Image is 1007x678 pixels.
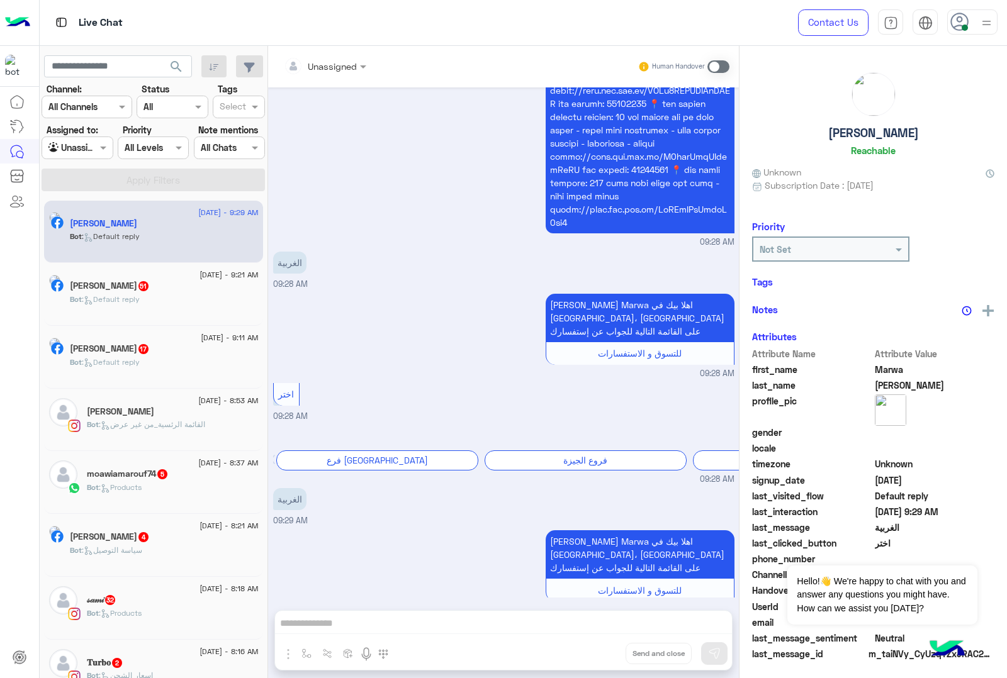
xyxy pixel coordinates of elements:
[851,145,896,156] h6: Reachable
[278,389,294,399] span: اختر
[105,595,115,605] span: 32
[200,646,258,657] span: [DATE] - 8:16 AM
[875,426,995,439] span: null
[49,398,77,426] img: defaultAdmin.png
[598,348,682,358] span: للتسوق و الاستفسارات
[875,631,995,645] span: 0
[79,14,123,31] p: Live Chat
[82,545,142,555] span: : سياسة التوصيل
[218,82,237,96] label: Tags
[68,420,81,432] img: Instagram
[875,363,995,376] span: Marwa
[49,275,60,286] img: picture
[51,216,64,229] img: Facebook
[70,281,150,291] h5: Hazem Mohammed
[982,305,994,316] img: add
[157,469,167,479] span: 5
[142,82,169,96] label: Status
[49,526,60,537] img: picture
[875,489,995,503] span: Default reply
[752,505,872,518] span: last_interaction
[273,488,307,510] p: 16/9/2025, 9:29 AM
[852,73,895,116] img: picture
[138,344,149,354] span: 17
[875,474,995,487] span: 2025-09-16T06:27:53.584Z
[752,568,872,581] span: ChannelId
[70,545,82,555] span: Bot
[5,55,28,77] img: 713415422032625
[752,304,778,315] h6: Notes
[752,442,872,455] span: locale
[875,379,995,392] span: Ahmed
[752,631,872,645] span: last_message_sentiment
[218,99,246,116] div: Select
[123,123,152,136] label: Priority
[700,236,734,248] span: 09:28 AM
[112,658,122,668] span: 2
[99,482,142,492] span: : Products
[875,505,995,518] span: 2025-09-16T06:29:07.445Z
[875,521,995,534] span: الغربية
[546,294,734,342] p: 16/9/2025, 9:28 AM
[5,9,30,36] img: Logo
[87,469,169,479] h5: moawiamarouf74
[47,82,82,96] label: Channel:
[87,657,123,668] h5: 𝐓𝐮𝐫𝐛𝐨
[273,516,308,525] span: 09:29 AM
[82,294,140,304] span: : Default reply
[47,123,98,136] label: Assigned to:
[99,608,142,618] span: : Products
[49,649,77,677] img: defaultAdmin.png
[68,608,81,620] img: Instagram
[198,207,258,218] span: [DATE] - 9:29 AM
[273,411,308,421] span: 09:28 AM
[68,482,81,494] img: WhatsApp
[752,489,872,503] span: last_visited_flow
[198,457,258,469] span: [DATE] - 8:37 AM
[161,55,192,82] button: search
[138,281,149,291] span: 51
[752,584,872,597] span: HandoverOn
[962,306,972,316] img: notes
[693,450,895,470] div: فروع اسكندرية
[752,347,872,360] span: Attribute Name
[752,474,872,487] span: signup_date
[70,531,150,542] h5: عبده عبود
[652,62,705,72] small: Human Handover
[138,532,149,542] span: 4
[925,628,969,672] img: hulul-logo.png
[70,231,82,241] span: Bot
[752,616,872,629] span: email
[87,594,116,605] h5: 𝓈𝒶𝓂𝒾
[626,643,692,664] button: Send and close
[979,15,994,31] img: profile
[700,474,734,486] span: 09:28 AM
[765,179,874,192] span: Subscription Date : [DATE]
[752,521,872,534] span: last_message
[828,126,919,140] h5: [PERSON_NAME]
[752,221,785,232] h6: Priority
[273,252,307,274] p: 16/9/2025, 9:28 AM
[869,647,994,660] span: m_taiNVy_CyUzqTZxJRAC2nlbyulMIuoumJsS1rRZHhzktfjBhkWoh2VL35vPjVSPaPoJO1IfgkdfKtwGOne5qrA
[82,231,140,241] span: : Default reply
[49,212,60,223] img: picture
[70,294,82,304] span: Bot
[752,457,872,470] span: timezone
[752,276,994,287] h6: Tags
[49,460,77,489] img: defaultAdmin.png
[42,169,265,191] button: Apply Filters
[198,123,258,136] label: Note mentions
[70,357,82,367] span: Bot
[752,331,797,342] h6: Attributes
[70,218,137,229] h5: Marwa Ahmed
[700,368,734,380] span: 09:28 AM
[752,394,872,423] span: profile_pic
[273,279,308,289] span: 09:28 AM
[169,59,184,74] span: search
[82,357,140,367] span: : Default reply
[752,165,801,179] span: Unknown
[200,583,258,594] span: [DATE] - 8:18 AM
[752,379,872,392] span: last_name
[875,457,995,470] span: Unknown
[875,347,995,360] span: Attribute Value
